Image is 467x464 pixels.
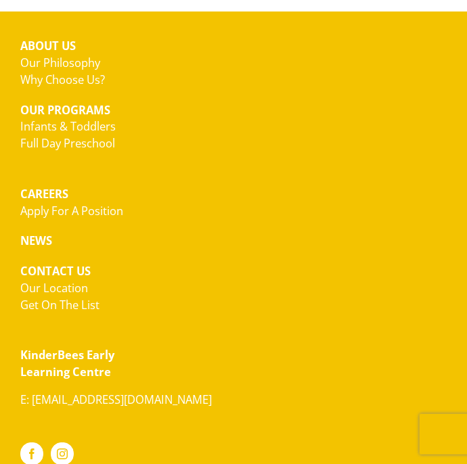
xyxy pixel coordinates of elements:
strong: OUR PROGRAMS [20,102,110,118]
strong: CAREERS [20,186,68,202]
a: Our Philosophy [20,55,100,70]
a: Apply For A Position [20,203,123,218]
a: Full Day Preschool [20,135,115,151]
strong: NEWS [20,233,52,248]
a: Get On The List [20,297,99,312]
a: Infants & Toddlers [20,118,116,134]
a: Why Choose Us? [20,72,105,87]
a: E: [EMAIL_ADDRESS][DOMAIN_NAME] [20,392,212,407]
a: Our Location [20,280,88,296]
strong: CONTACT US [20,263,91,279]
strong: ABOUT US [20,38,76,53]
a: KinderBees EarlyLearning Centre [20,347,114,379]
strong: KinderBees Early Learning Centre [20,347,114,379]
